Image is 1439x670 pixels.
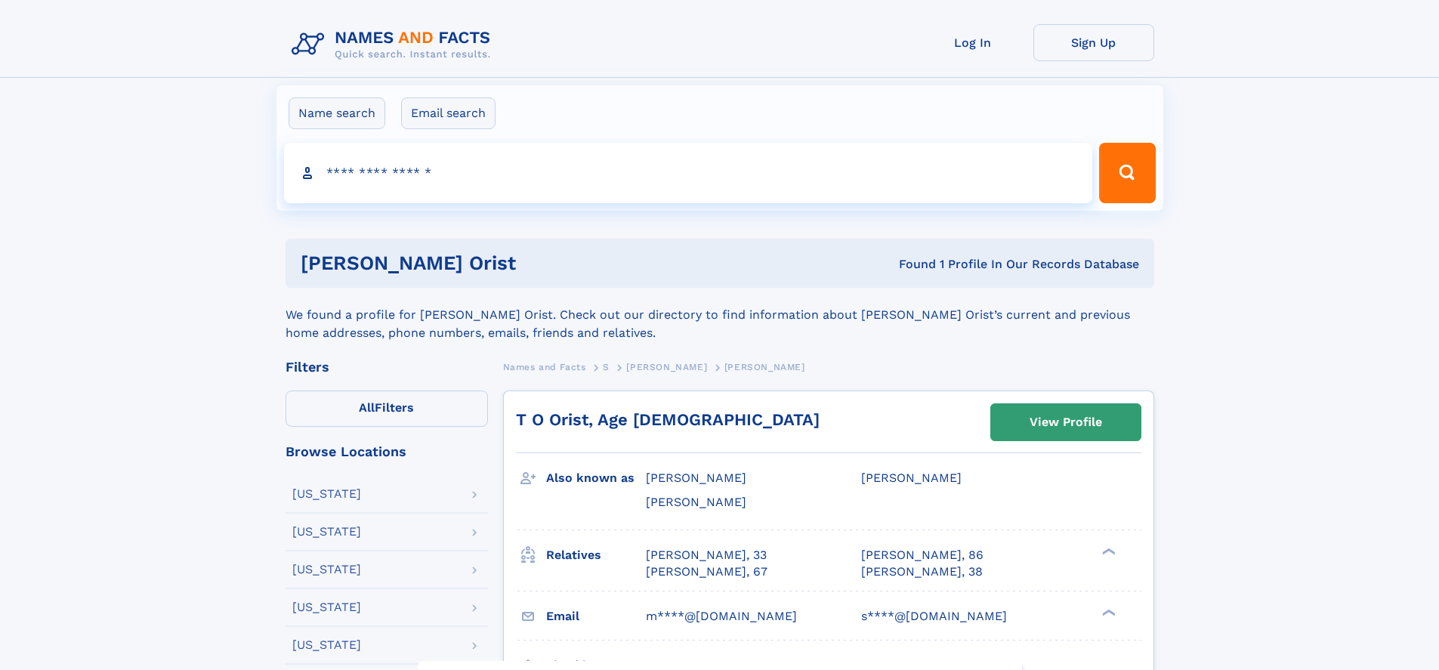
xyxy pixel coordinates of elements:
[301,254,708,273] h1: [PERSON_NAME] Orist
[292,563,361,576] div: [US_STATE]
[646,563,767,580] a: [PERSON_NAME], 67
[991,404,1141,440] a: View Profile
[503,357,586,376] a: Names and Facts
[724,362,805,372] span: [PERSON_NAME]
[546,542,646,568] h3: Relatives
[626,362,707,372] span: [PERSON_NAME]
[707,256,1139,273] div: Found 1 Profile In Our Records Database
[292,526,361,538] div: [US_STATE]
[861,563,983,580] a: [PERSON_NAME], 38
[286,360,488,374] div: Filters
[626,357,707,376] a: [PERSON_NAME]
[401,97,496,129] label: Email search
[1033,24,1154,61] a: Sign Up
[1030,405,1102,440] div: View Profile
[603,362,610,372] span: S
[284,143,1093,203] input: search input
[646,471,746,485] span: [PERSON_NAME]
[292,488,361,500] div: [US_STATE]
[861,547,984,563] a: [PERSON_NAME], 86
[516,410,820,429] a: T O Orist, Age [DEMOGRAPHIC_DATA]
[286,288,1154,342] div: We found a profile for [PERSON_NAME] Orist. Check out our directory to find information about [PE...
[1098,546,1116,556] div: ❯
[603,357,610,376] a: S
[1099,143,1155,203] button: Search Button
[912,24,1033,61] a: Log In
[292,601,361,613] div: [US_STATE]
[292,639,361,651] div: [US_STATE]
[359,400,375,415] span: All
[646,495,746,509] span: [PERSON_NAME]
[286,24,503,65] img: Logo Names and Facts
[286,391,488,427] label: Filters
[1098,607,1116,617] div: ❯
[546,465,646,491] h3: Also known as
[546,604,646,629] h3: Email
[289,97,385,129] label: Name search
[646,547,767,563] a: [PERSON_NAME], 33
[286,445,488,459] div: Browse Locations
[861,471,962,485] span: [PERSON_NAME]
